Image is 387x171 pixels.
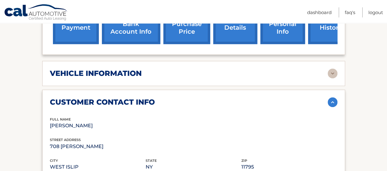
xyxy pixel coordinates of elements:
h2: customer contact info [50,98,155,107]
a: FAQ's [345,7,355,17]
h2: vehicle information [50,69,142,78]
span: state [146,158,157,163]
a: Dashboard [307,7,332,17]
img: accordion-active.svg [328,97,337,107]
span: street address [50,138,81,142]
a: account details [213,4,257,44]
a: update personal info [260,4,305,44]
a: Add/Remove bank account info [102,4,160,44]
a: request purchase price [163,4,210,44]
p: 708 [PERSON_NAME] [50,142,146,151]
img: accordion-rest.svg [328,69,337,78]
a: make a payment [53,4,99,44]
a: payment history [308,4,354,44]
span: full name [50,117,71,121]
span: zip [241,158,247,163]
a: Logout [368,7,383,17]
span: city [50,158,58,163]
p: [PERSON_NAME] [50,121,146,130]
a: Cal Automotive [4,4,68,22]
